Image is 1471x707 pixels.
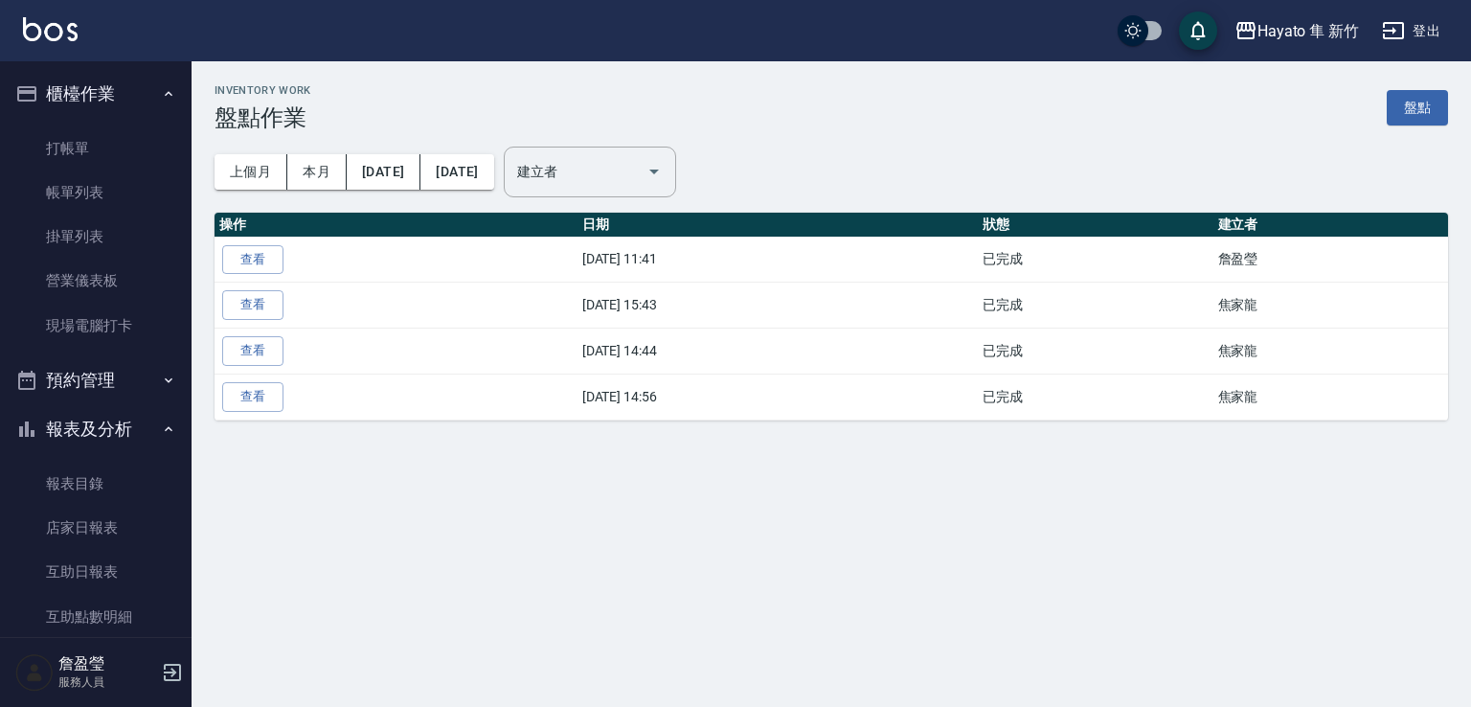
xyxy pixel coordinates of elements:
td: [DATE] 15:43 [577,283,978,329]
td: [DATE] 14:56 [577,374,978,420]
th: 建立者 [1213,213,1448,238]
h2: Inventory Work [215,84,311,97]
th: 日期 [577,213,978,238]
a: 查看 [222,336,283,366]
a: 報表目錄 [8,462,184,506]
td: 已完成 [978,329,1212,375]
button: 報表及分析 [8,404,184,454]
th: 狀態 [978,213,1212,238]
td: [DATE] 14:44 [577,329,978,375]
h3: 盤點作業 [215,104,311,131]
button: [DATE] [420,154,493,190]
td: 詹盈瑩 [1213,237,1448,283]
a: 掛單列表 [8,215,184,259]
button: 上個月 [215,154,287,190]
a: 查看 [222,245,283,275]
button: 櫃檯作業 [8,69,184,119]
a: 現場電腦打卡 [8,304,184,348]
img: Logo [23,17,78,41]
button: [DATE] [347,154,420,190]
div: Hayato 隼 新竹 [1257,19,1359,43]
button: 登出 [1374,13,1448,49]
h5: 詹盈瑩 [58,654,156,673]
td: 已完成 [978,237,1212,283]
a: 盤點 [1387,90,1448,125]
p: 服務人員 [58,673,156,691]
a: 打帳單 [8,126,184,171]
a: 營業儀表板 [8,259,184,303]
a: 帳單列表 [8,171,184,215]
a: 查看 [222,382,283,412]
td: [DATE] 11:41 [577,237,978,283]
td: 焦家龍 [1213,374,1448,420]
td: 焦家龍 [1213,329,1448,375]
button: save [1179,11,1217,50]
button: Hayato 隼 新竹 [1227,11,1367,51]
a: 互助點數明細 [8,595,184,639]
button: 本月 [287,154,347,190]
td: 已完成 [978,283,1212,329]
a: 互助日報表 [8,550,184,594]
button: Open [639,156,669,187]
td: 焦家龍 [1213,283,1448,329]
th: 操作 [215,213,577,238]
a: 查看 [222,290,283,320]
td: 已完成 [978,374,1212,420]
a: 店家日報表 [8,506,184,550]
img: Person [15,653,54,692]
button: 預約管理 [8,355,184,405]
